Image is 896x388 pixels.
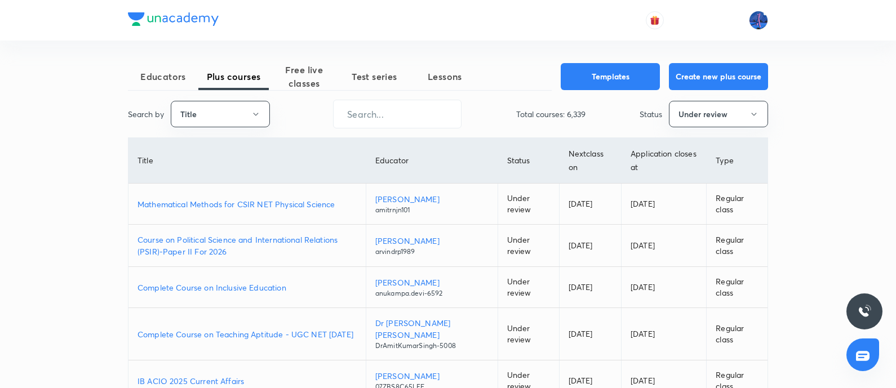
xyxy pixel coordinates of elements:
td: [DATE] [622,308,707,360]
td: Under review [498,184,559,225]
th: Title [128,138,366,184]
th: Status [498,138,559,184]
p: arvindrp1989 [375,247,489,257]
td: [DATE] [559,184,621,225]
td: Under review [498,267,559,308]
p: Status [640,108,662,120]
p: DrAmitKumarSingh-5008 [375,341,489,351]
p: amitrnjn101 [375,205,489,215]
td: Regular class [707,184,768,225]
span: Test series [339,70,410,83]
td: Under review [498,225,559,267]
td: Under review [498,308,559,360]
th: Type [707,138,768,184]
td: Regular class [707,267,768,308]
button: Title [171,101,270,127]
td: Regular class [707,308,768,360]
button: Templates [561,63,660,90]
p: Search by [128,108,164,120]
span: Lessons [410,70,480,83]
td: Regular class [707,225,768,267]
p: [PERSON_NAME] [375,235,489,247]
td: [DATE] [559,267,621,308]
span: Free live classes [269,63,339,90]
button: avatar [646,11,664,29]
img: ttu [858,305,871,318]
p: [PERSON_NAME] [375,193,489,205]
a: Complete Course on Teaching Aptitude - UGC NET [DATE] [137,328,357,340]
th: Next class on [559,138,621,184]
td: [DATE] [622,267,707,308]
img: Company Logo [128,12,219,26]
a: Dr [PERSON_NAME] [PERSON_NAME]DrAmitKumarSingh-5008 [375,317,489,351]
input: Search... [334,100,461,128]
td: [DATE] [559,308,621,360]
p: [PERSON_NAME] [375,276,489,288]
a: [PERSON_NAME]arvindrp1989 [375,235,489,257]
td: [DATE] [622,225,707,267]
a: [PERSON_NAME]amitrnjn101 [375,193,489,215]
td: [DATE] [622,184,707,225]
a: Complete Course on Inclusive Education [137,282,357,293]
th: Educator [366,138,498,184]
a: Course on Political Science and International Relations (PSIR)-Paper II For 2026 [137,234,357,257]
span: Educators [128,70,198,83]
p: Total courses: 6,339 [516,108,585,120]
p: [PERSON_NAME] [375,370,489,382]
img: Mahesh Bhat [749,11,768,30]
a: [PERSON_NAME]anukampa.devi-6592 [375,276,489,298]
td: [DATE] [559,225,621,267]
button: Under review [669,101,768,127]
span: Plus courses [198,70,269,83]
th: Application closes at [622,138,707,184]
a: Mathematical Methods for CSIR NET Physical Science [137,198,357,210]
img: avatar [650,15,660,25]
a: IB ACIO 2025 Current Affairs [137,375,357,387]
p: Dr [PERSON_NAME] [PERSON_NAME] [375,317,489,341]
button: Create new plus course [669,63,768,90]
a: Company Logo [128,12,219,29]
p: anukampa.devi-6592 [375,288,489,298]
